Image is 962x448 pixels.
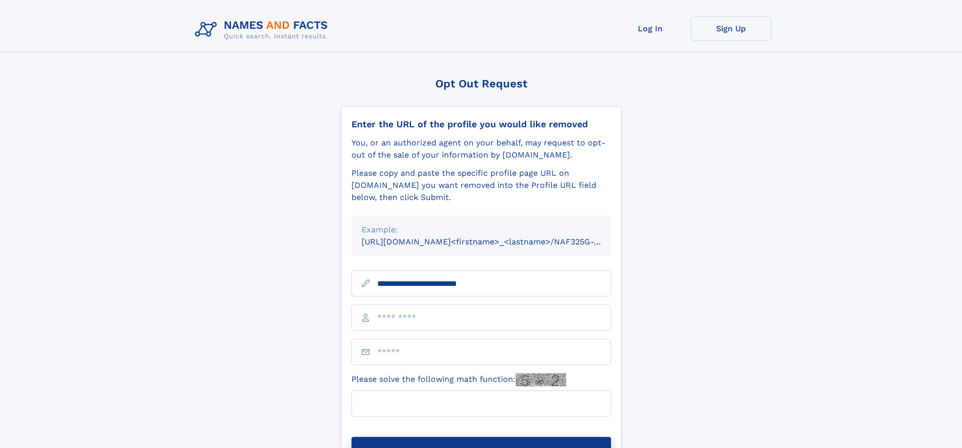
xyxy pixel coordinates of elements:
div: Example: [362,224,601,236]
label: Please solve the following math function: [351,373,566,386]
div: Opt Out Request [341,77,622,90]
div: You, or an authorized agent on your behalf, may request to opt-out of the sale of your informatio... [351,137,611,161]
a: Sign Up [691,16,772,41]
div: Enter the URL of the profile you would like removed [351,119,611,130]
img: Logo Names and Facts [191,16,336,43]
a: Log In [610,16,691,41]
div: Please copy and paste the specific profile page URL on [DOMAIN_NAME] you want removed into the Pr... [351,167,611,204]
small: [URL][DOMAIN_NAME]<firstname>_<lastname>/NAF325G-xxxxxxxx [362,237,630,246]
